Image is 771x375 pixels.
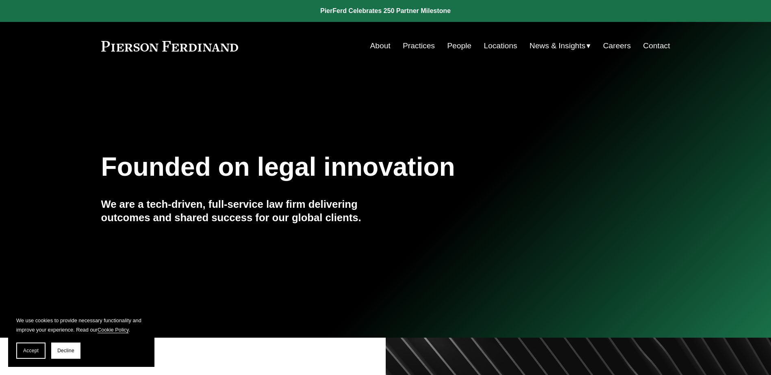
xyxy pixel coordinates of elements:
[16,316,146,334] p: We use cookies to provide necessary functionality and improve your experience. Read our .
[530,38,591,54] a: folder dropdown
[603,38,631,54] a: Careers
[16,343,46,359] button: Accept
[447,38,471,54] a: People
[51,343,80,359] button: Decline
[530,39,586,53] span: News & Insights
[101,198,386,224] h4: We are a tech-driven, full-service law firm delivering outcomes and shared success for our global...
[370,38,391,54] a: About
[98,327,129,333] a: Cookie Policy
[403,38,435,54] a: Practices
[484,38,517,54] a: Locations
[23,348,39,353] span: Accept
[57,348,74,353] span: Decline
[643,38,670,54] a: Contact
[8,308,154,367] section: Cookie banner
[101,152,576,182] h1: Founded on legal innovation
